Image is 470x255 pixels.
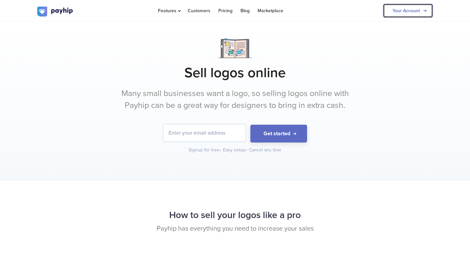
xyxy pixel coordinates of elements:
img: Notebook.png [218,38,252,58]
button: Get started [250,125,307,143]
h2: How to sell your logos like a pro [37,207,433,224]
img: logo.svg [37,7,74,16]
span: Features [158,8,180,14]
span: • [219,147,221,153]
div: Cancel any time [249,147,281,153]
a: Your Account [383,4,433,18]
input: Enter your email address [163,124,246,142]
h1: Sell logos online [37,65,433,81]
p: Many small businesses want a logo, so selling logos online with Payhip can be a great way for des... [111,88,359,111]
p: Payhip has everything you need to increase your sales [37,224,433,234]
div: Easy setup [223,147,248,153]
span: • [245,147,247,153]
div: Signup for free [189,147,222,153]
